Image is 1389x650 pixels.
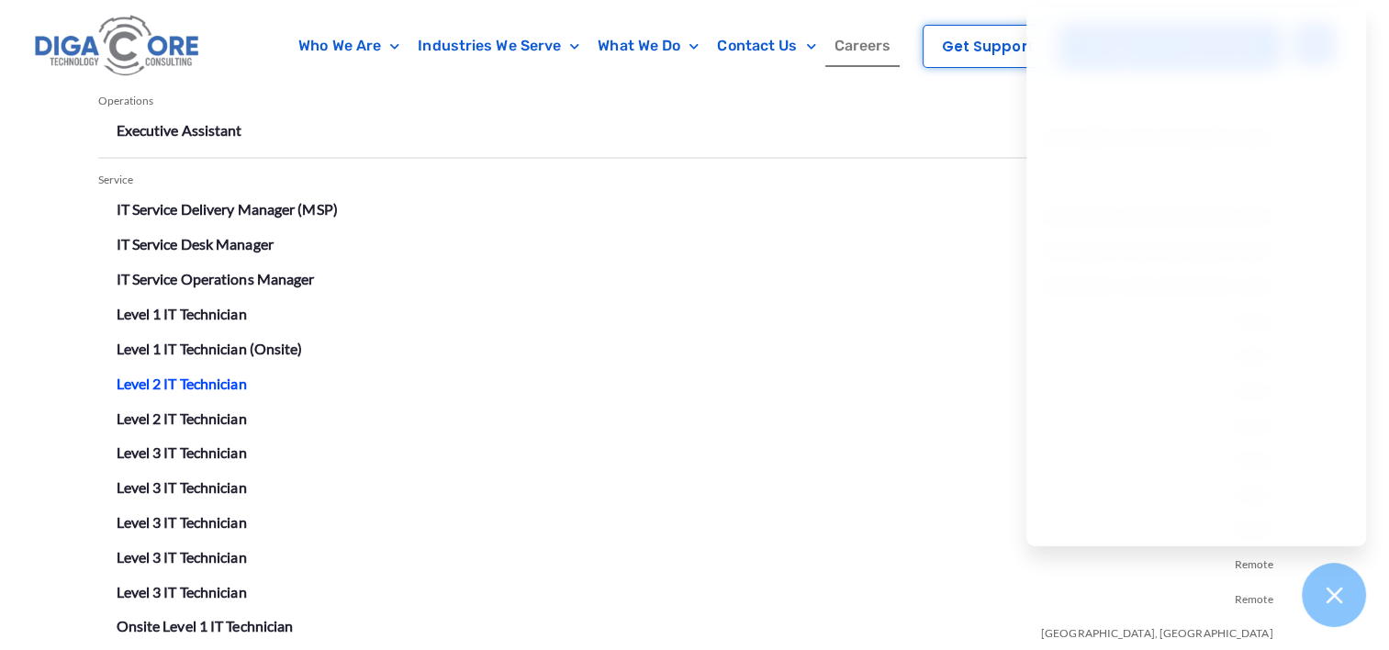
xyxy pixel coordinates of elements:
[923,25,1053,68] a: Get Support
[30,9,206,84] img: Digacore logo 1
[1235,577,1273,612] span: Remote
[289,25,409,67] a: Who We Are
[117,443,247,460] a: Level 3 IT Technician
[117,121,242,139] a: Executive Assistant
[117,235,274,252] a: IT Service Desk Manager
[708,25,824,67] a: Contact Us
[117,477,247,495] a: Level 3 IT Technician
[1041,611,1273,646] span: [GEOGRAPHIC_DATA], [GEOGRAPHIC_DATA]
[98,167,1292,194] div: Service
[117,269,315,286] a: IT Service Operations Manager
[1026,6,1366,546] iframe: Chatgenie Messenger
[117,409,247,426] a: Level 2 IT Technician
[588,25,708,67] a: What We Do
[98,88,1292,115] div: Operations
[825,25,901,67] a: Careers
[1235,543,1273,577] span: Remote
[117,582,247,600] a: Level 3 IT Technician
[117,339,303,356] a: Level 1 IT Technician (Onsite)
[117,200,338,218] a: IT Service Delivery Manager (MSP)
[117,304,247,321] a: Level 1 IT Technician
[117,616,294,633] a: Onsite Level 1 IT Technician
[117,374,247,391] a: Level 2 IT Technician
[279,25,911,67] nav: Menu
[942,39,1034,53] span: Get Support
[117,512,247,530] a: Level 3 IT Technician
[409,25,588,67] a: Industries We Serve
[117,547,247,565] a: Level 3 IT Technician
